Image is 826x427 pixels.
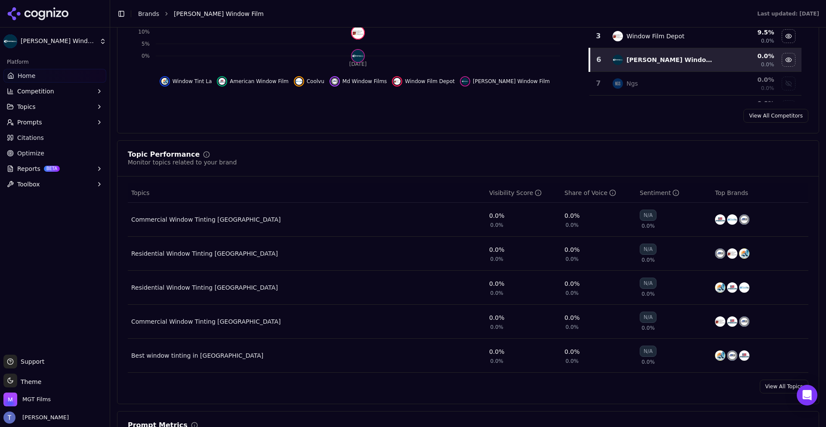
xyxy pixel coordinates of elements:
a: Residential Window Tinting [GEOGRAPHIC_DATA] [131,283,278,292]
img: american window film [739,350,749,361]
img: window film depot [352,27,364,39]
span: [PERSON_NAME] Window Film [21,37,96,45]
span: 0.0% [761,37,774,44]
a: View All Topics [760,380,808,393]
tspan: 10% [138,29,150,35]
button: Hide window film depot data [782,29,795,43]
div: Ngs [626,79,638,88]
img: coolvu [296,78,302,85]
button: Hide campbell window film data [782,53,795,67]
div: 0.0 % [719,52,774,60]
img: window film depot [727,248,737,259]
span: [PERSON_NAME] Window Film [174,9,264,18]
div: 7 [593,78,604,89]
span: 0.0% [641,359,655,365]
div: N/A [640,210,656,221]
a: Best window tinting in [GEOGRAPHIC_DATA] [131,351,263,360]
span: 0.0% [566,290,579,297]
button: Hide window tint la data [160,76,212,87]
span: Window Film Depot [405,78,455,85]
a: Optimize [3,146,106,160]
button: Hide campbell window film data [460,76,550,87]
span: 0.0% [566,222,579,229]
img: american window film [727,316,737,327]
div: Topic Performance [128,151,200,158]
img: campbell window film [352,50,364,62]
span: Coolvu [307,78,324,85]
div: Visibility Score [489,189,542,197]
div: Monitor topics related to your brand [128,158,237,167]
img: window tint la [715,282,725,293]
div: 0.0% [564,279,580,288]
span: Optimize [17,149,44,158]
th: Topics [128,183,486,203]
tr: 6campbell window film[PERSON_NAME] Window Film0.0%0.0%Hide campbell window film data [589,48,801,72]
button: Hide coolvu data [294,76,324,87]
a: Citations [3,131,106,145]
span: [PERSON_NAME] Window Film [473,78,550,85]
div: 0.0% [489,245,505,254]
img: window tint la [739,248,749,259]
tspan: 0% [142,53,150,59]
span: Prompts [17,118,42,127]
span: 0.0% [490,358,504,365]
img: window film depot [715,316,725,327]
button: Show prestige window films data [782,100,795,114]
div: Platform [3,55,106,69]
button: Hide md window films data [330,76,387,87]
div: 0.0% [489,313,505,322]
button: Open user button [3,412,69,424]
span: 0.0% [641,325,655,331]
img: Tyler Newman [3,412,15,424]
button: ReportsBETA [3,162,106,176]
a: Commercial Window Tinting [GEOGRAPHIC_DATA] [131,317,280,326]
a: View All Competitors [743,109,808,123]
div: Last updated: [DATE] [757,10,819,17]
button: Toolbox [3,177,106,191]
span: Support [17,357,44,366]
img: window tint la [161,78,168,85]
tspan: 5% [142,41,150,47]
img: american window film [715,214,725,225]
a: Home [3,69,106,83]
div: N/A [640,244,656,255]
div: 6 [594,55,604,65]
span: Topics [131,189,150,197]
button: Hide american window film data [217,76,288,87]
tr: 0.0%Show prestige window films data [589,96,801,119]
span: American Window Film [230,78,288,85]
img: md window films [739,214,749,225]
div: Data table [128,183,808,373]
span: BETA [44,166,60,172]
div: N/A [640,346,656,357]
img: Campbell Window Film [3,34,17,48]
span: Window Tint La [173,78,212,85]
img: window film depot [394,78,401,85]
img: american window film [727,282,737,293]
button: Open organization switcher [3,393,51,406]
span: 0.0% [761,85,774,92]
div: 0.0% [489,211,505,220]
img: window tint la [715,350,725,361]
img: campbell window film [462,78,468,85]
a: Commercial Window Tinting [GEOGRAPHIC_DATA] [131,215,280,224]
button: Show ngs data [782,77,795,90]
img: campbell window film [613,55,623,65]
th: sentiment [636,183,712,203]
button: Prompts [3,115,106,129]
span: Reports [17,164,40,173]
span: 0.0% [761,61,774,68]
span: 0.0% [641,257,655,263]
div: Residential Window Tinting [GEOGRAPHIC_DATA] [131,249,278,258]
div: [PERSON_NAME] Window Film [626,56,712,64]
nav: breadcrumb [138,9,740,18]
div: 0.0% [489,279,505,288]
img: window film depot [613,31,623,41]
span: 0.0% [490,256,504,263]
div: 3 [593,31,604,41]
span: Topics [17,102,36,111]
div: 0.0% [564,245,580,254]
div: 0.0% [489,347,505,356]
